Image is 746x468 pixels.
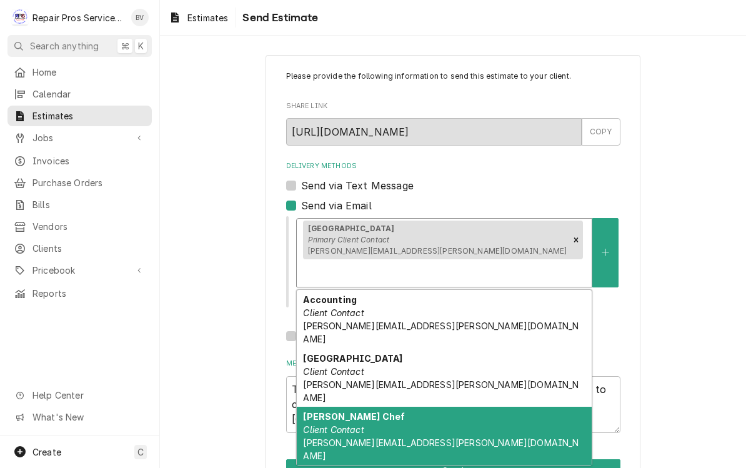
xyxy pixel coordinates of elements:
svg: Create New Contact [602,248,609,257]
span: Jobs [32,131,127,144]
span: What's New [32,411,144,424]
p: Please provide the following information to send this estimate to your client. [286,71,620,82]
a: Vendors [7,216,152,237]
span: Calendar [32,87,146,101]
div: Repair Pros Services Inc [32,11,124,24]
a: Estimates [7,106,152,126]
label: Share Link [286,101,620,111]
a: Go to Help Center [7,385,152,406]
em: Primary Client Contact [308,235,390,244]
span: C [137,446,144,459]
em: Client Contact [303,307,364,318]
a: Go to Pricebook [7,260,152,281]
strong: [GEOGRAPHIC_DATA] [308,224,395,233]
label: Send via Email [301,198,372,213]
span: Home [32,66,146,79]
em: Client Contact [303,366,364,377]
span: Estimates [187,11,228,24]
div: Estimate Send Form [286,71,620,433]
a: Bills [7,194,152,215]
div: Remove [object Object] [569,221,583,259]
label: Delivery Methods [286,161,620,171]
div: Message to Client [286,359,620,432]
span: [PERSON_NAME][EMAIL_ADDRESS][PERSON_NAME][DOMAIN_NAME] [303,379,579,403]
div: Share Link [286,101,620,146]
a: Go to Jobs [7,127,152,148]
span: Create [32,447,61,457]
span: K [138,39,144,52]
div: Brian Volker's Avatar [131,9,149,26]
a: Invoices [7,151,152,171]
strong: Accounting [303,294,357,305]
span: Send Estimate [239,9,318,26]
span: [PERSON_NAME][EMAIL_ADDRESS][PERSON_NAME][DOMAIN_NAME] [303,321,579,344]
button: Create New Contact [592,218,619,287]
a: Home [7,62,152,82]
label: Message to Client [286,359,620,369]
button: COPY [582,118,620,146]
button: Search anything⌘K [7,35,152,57]
div: R [11,9,29,26]
em: Client Contact [303,424,364,435]
span: Reports [32,287,146,300]
span: Pricebook [32,264,127,277]
textarea: Thank you for considering doing business with us! Make sure to click approve and write any questi... [286,376,620,433]
a: Calendar [7,84,152,104]
span: ⌘ [121,39,129,52]
span: Clients [32,242,146,255]
a: Estimates [164,7,233,28]
a: Clients [7,238,152,259]
span: [PERSON_NAME][EMAIL_ADDRESS][PERSON_NAME][DOMAIN_NAME] [303,437,579,461]
a: Purchase Orders [7,172,152,193]
span: Vendors [32,220,146,233]
span: Bills [32,198,146,211]
label: Send via Text Message [301,178,414,193]
span: Estimates [32,109,146,122]
div: Repair Pros Services Inc's Avatar [11,9,29,26]
span: Purchase Orders [32,176,146,189]
a: Go to What's New [7,407,152,427]
div: BV [131,9,149,26]
span: [PERSON_NAME][EMAIL_ADDRESS][PERSON_NAME][DOMAIN_NAME] [308,246,567,256]
span: Invoices [32,154,146,167]
span: Search anything [30,39,99,52]
strong: [GEOGRAPHIC_DATA] [303,353,402,364]
strong: [PERSON_NAME] Chef [303,411,405,422]
a: Reports [7,283,152,304]
div: Delivery Methods [286,161,620,344]
span: Help Center [32,389,144,402]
